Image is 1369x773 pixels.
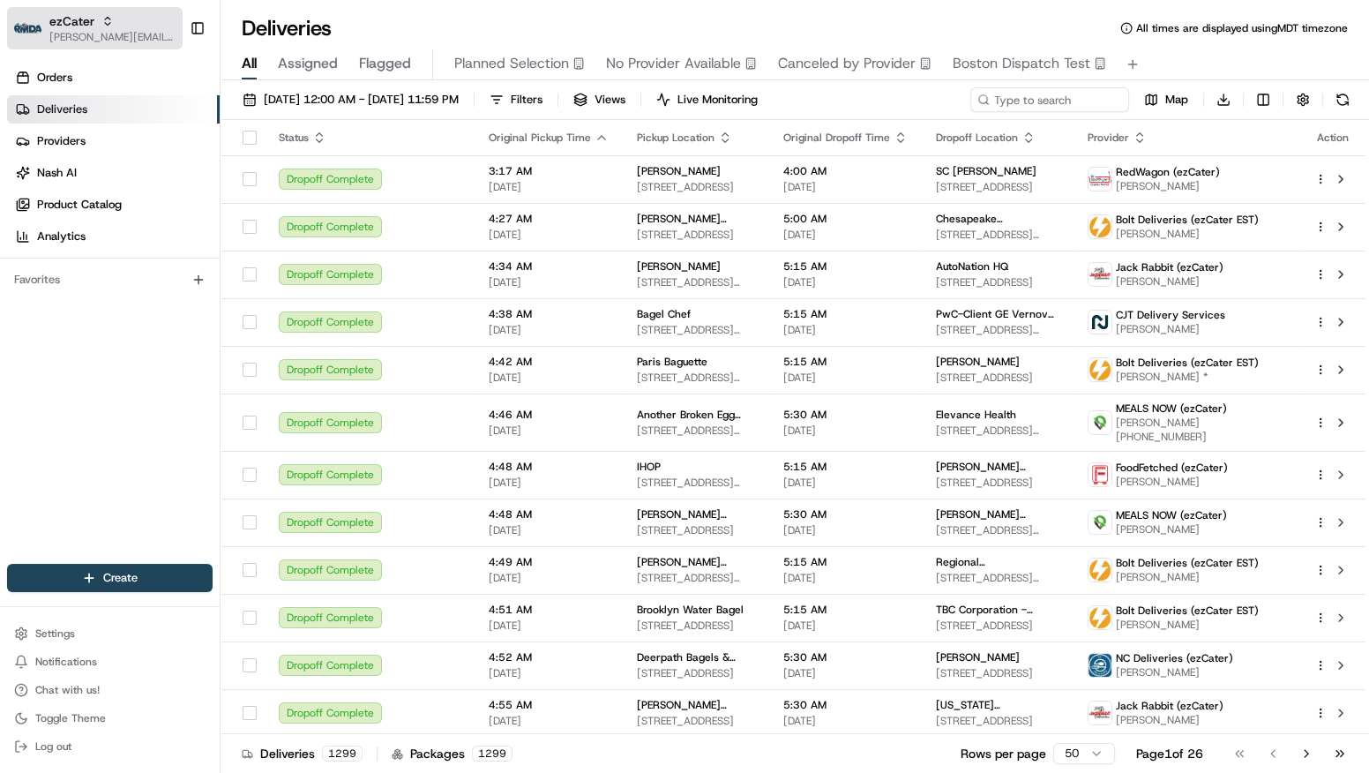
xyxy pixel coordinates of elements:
button: Views [565,87,633,112]
a: Product Catalog [7,191,220,219]
span: 4:48 AM [489,507,609,522]
input: Type to search [970,87,1129,112]
span: Elevance Health [936,408,1016,422]
span: IHOP [637,460,661,474]
span: 5:15 AM [783,307,908,321]
span: [DATE] [489,523,609,537]
span: [DATE] [783,714,908,728]
span: Settings [35,627,75,641]
span: [STREET_ADDRESS] [936,476,1059,490]
span: [DATE] [783,180,908,194]
div: Page 1 of 26 [1136,745,1203,762]
span: Jack Rabbit (ezCater) [1116,699,1223,713]
span: [DATE] [783,523,908,537]
span: [PERSON_NAME] Brothers [936,507,1059,522]
img: jack_rabbit_logo.png [1088,263,1111,286]
span: [STREET_ADDRESS] [637,714,755,728]
div: 1299 [322,746,363,762]
span: [STREET_ADDRESS][PERSON_NAME] [637,571,755,585]
span: Map [1165,92,1188,108]
span: Pylon [176,299,213,312]
span: [DATE] [489,666,609,680]
span: [PERSON_NAME] Restaurant [637,507,755,522]
span: Bolt Deliveries (ezCater EST) [1116,556,1259,570]
span: [DATE] [489,228,609,242]
h1: Deliveries [242,14,332,42]
span: Nash AI [37,165,77,181]
span: [PERSON_NAME] [1116,618,1259,632]
span: [DATE] [783,424,908,438]
span: [PERSON_NAME] Restaurant [637,698,755,712]
span: Regional [MEDICAL_DATA] Center [936,555,1059,569]
span: RedWagon (ezCater) [1116,165,1220,179]
span: All [242,53,257,74]
span: 5:15 AM [783,603,908,617]
span: Notifications [35,655,97,669]
span: [DATE] [783,228,908,242]
span: [STREET_ADDRESS][PERSON_NAME] [936,571,1059,585]
span: [PERSON_NAME] [1116,522,1227,537]
img: bolt_logo.png [1088,559,1111,582]
span: [PERSON_NAME] [1116,274,1223,289]
span: MEALS NOW (ezCater) [1116,508,1227,522]
span: [STREET_ADDRESS][PERSON_NAME] [637,275,755,289]
span: [DATE] [489,180,609,194]
span: [STREET_ADDRESS] [936,714,1059,728]
span: [STREET_ADDRESS][PERSON_NAME] [637,371,755,385]
span: [DATE] [489,571,609,585]
img: melas_now_logo.png [1088,511,1111,534]
span: [STREET_ADDRESS][PERSON_NAME] [936,424,1059,438]
span: Another Broken Egg Cafe [637,408,755,422]
span: TBC Corporation - Learning Center [936,603,1059,617]
button: ezCater [49,12,94,30]
span: [PERSON_NAME] Oncology - [GEOGRAPHIC_DATA] [936,460,1059,474]
span: 4:51 AM [489,603,609,617]
a: Powered byPylon [124,298,213,312]
img: bolt_logo.png [1088,606,1111,629]
span: 4:48 AM [489,460,609,474]
span: [PERSON_NAME] [1116,227,1259,241]
span: [DATE] [783,275,908,289]
span: [DATE] [783,619,908,633]
span: 5:15 AM [783,460,908,474]
a: Providers [7,127,220,155]
span: Brooklyn Water Bagel [637,603,744,617]
span: [STREET_ADDRESS] [637,619,755,633]
span: Boston Dispatch Test [953,53,1090,74]
img: nash.svg [1088,311,1111,334]
a: Orders [7,64,220,92]
div: Action [1314,131,1351,145]
a: 📗Knowledge Base [11,249,142,281]
button: Toggle Theme [7,706,213,731]
span: Assigned [278,53,338,74]
button: Create [7,564,213,592]
span: Create [103,570,138,586]
button: Settings [7,621,213,646]
span: Deerpath Bagels & Burgers [637,650,755,664]
span: PwC-Client GE Vernova Mtg [936,307,1059,321]
span: Original Dropoff Time [783,131,890,145]
input: Clear [46,114,291,132]
button: Chat with us! [7,678,213,702]
span: All times are displayed using MDT timezone [1136,21,1348,35]
span: Orders [37,70,72,86]
span: [PERSON_NAME] [1116,713,1223,727]
button: Filters [482,87,550,112]
span: [PERSON_NAME] [936,355,1020,369]
span: [STREET_ADDRESS] [637,523,755,537]
span: [STREET_ADDRESS] [936,275,1059,289]
span: Planned Selection [454,53,569,74]
div: 💻 [149,258,163,272]
span: FoodFetched (ezCater) [1116,461,1228,475]
span: [STREET_ADDRESS][PERSON_NAME][PERSON_NAME] [637,476,755,490]
span: 4:00 AM [783,164,908,178]
div: 📗 [18,258,32,272]
button: Log out [7,734,213,759]
span: 5:30 AM [783,408,908,422]
span: 4:55 AM [489,698,609,712]
p: Welcome 👋 [18,71,321,99]
span: 4:46 AM [489,408,609,422]
span: [STREET_ADDRESS] [637,180,755,194]
img: Nash [18,18,53,53]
